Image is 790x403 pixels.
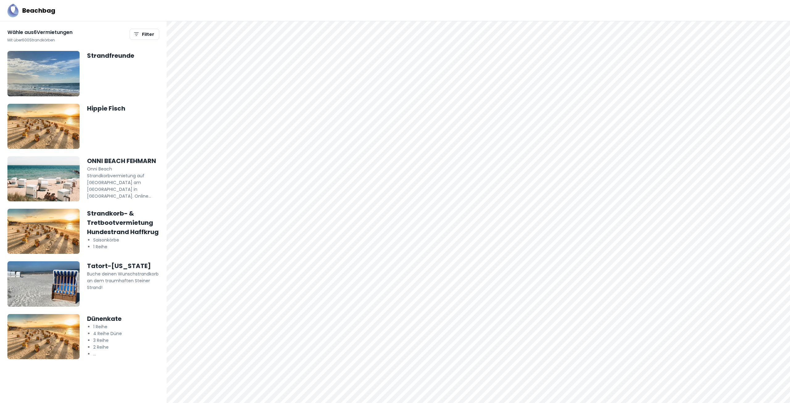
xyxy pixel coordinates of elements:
[87,209,159,237] h5: Strandkorb- & Tretbootvermietung Hundestrand Haffkrug
[7,51,80,96] img: 718CF380-8D14-4D8C-81CD-4CA927949CA2_1_105_c.jpeg
[87,104,159,113] h5: Hippie Fisch
[130,29,159,40] button: Bald verfügbar
[87,166,159,199] p: Onni Beach Strandkorbvermietung auf [GEOGRAPHIC_DATA] am [GEOGRAPHIC_DATA] in [GEOGRAPHIC_DATA]. ...
[7,156,159,201] a: ONNI BEACH FEHMARNOnni Beach Strandkorbvermietung auf [GEOGRAPHIC_DATA] am [GEOGRAPHIC_DATA] in [...
[87,156,159,166] h5: ONNI BEACH FEHMARN
[7,51,159,96] a: Strandfreunde
[93,344,159,351] li: 2 Reihe
[93,337,159,344] li: 3 Reihe
[7,314,159,359] a: Dünenkate1 Reihe4 Reihe Düne3 Reihe2 Reihe...
[7,29,73,36] h6: Wähle aus 6 Vermietungen
[22,6,55,15] h5: Beachbag
[7,314,80,359] img: banner-fallback.jpg
[7,4,55,17] a: BeachbagBeachbag
[93,351,159,357] li: ...
[7,37,55,43] span: Mit über 600 Strandkörben
[87,261,159,271] h5: Tatort-[US_STATE]
[93,323,159,330] li: 1 Reihe
[93,243,159,250] li: 1 Reihe
[87,51,159,60] h5: Strandfreunde
[7,104,159,149] a: Hippie Fisch
[7,261,159,306] a: Tatort-[US_STATE]Buche deinen Wunschstrandkorb an dem traumhaften Steiner Strand!
[93,330,159,337] li: 4 Reihe Düne
[7,156,80,201] img: Onni-Beach-TSF-BG-2023.jpg
[7,4,19,17] img: Beachbag
[7,261,80,306] img: tatort-hawaii-strandk%C3%83%C2%B6rbe-5.jpg
[87,271,159,291] p: Buche deinen Wunschstrandkorb an dem traumhaften Steiner Strand!
[7,209,159,254] a: Strandkorb- & Tretbootvermietung Hundestrand HaffkrugSaisonkörbe1 Reihe
[87,314,159,323] h5: Dünenkate
[93,237,159,243] li: Saisonkörbe
[7,209,80,254] img: banner-fallback.jpg
[7,104,80,149] img: banner-fallback.jpg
